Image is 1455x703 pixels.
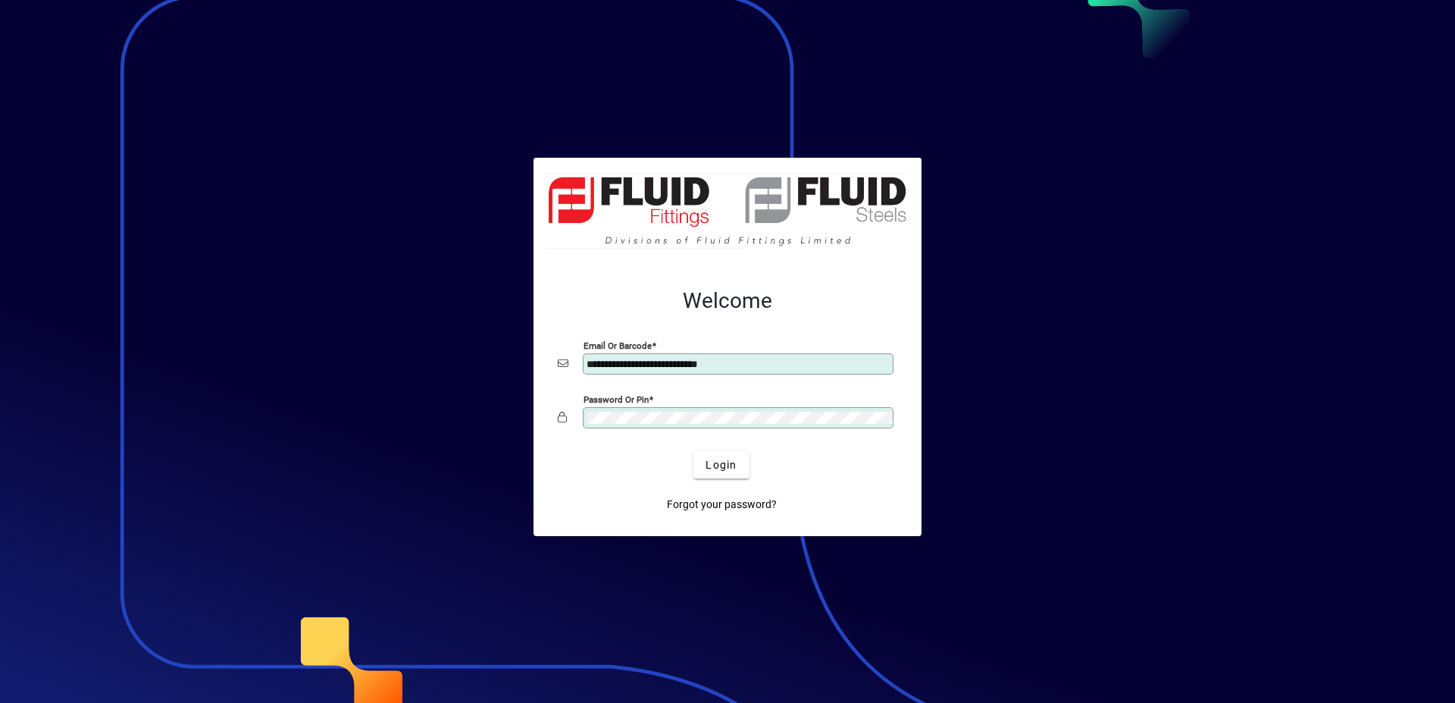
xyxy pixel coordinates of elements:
mat-label: Password or Pin [584,394,649,405]
h2: Welcome [558,288,897,314]
span: Login [706,457,737,473]
button: Login [693,451,749,479]
span: Forgot your password? [667,497,777,513]
a: Forgot your password? [661,491,783,518]
mat-label: Email or Barcode [584,341,652,351]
